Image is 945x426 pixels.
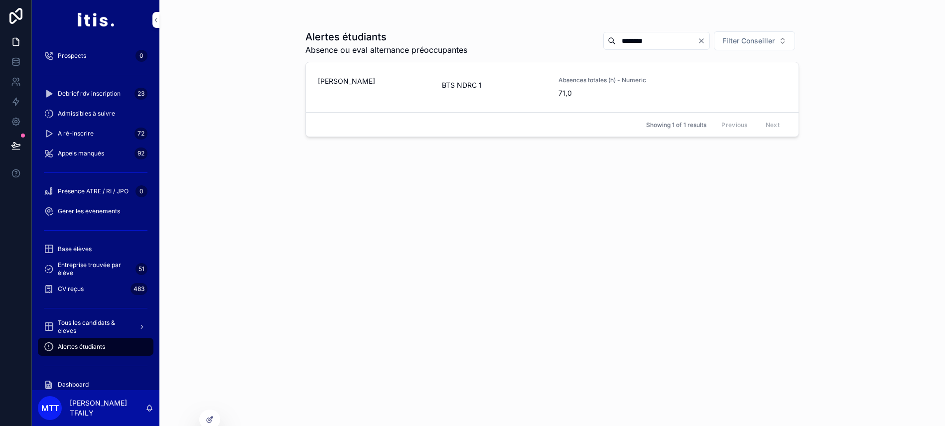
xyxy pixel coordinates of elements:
[38,376,153,394] a: Dashboard
[38,202,153,220] a: Gérer les évènements
[558,88,667,98] span: 71,0
[38,85,153,103] a: Debrief rdv inscription23
[135,263,147,275] div: 51
[38,318,153,336] a: Tous les candidats & eleves
[38,182,153,200] a: Présence ATRE / RI / JPO0
[58,110,115,118] span: Admissibles à suivre
[38,47,153,65] a: Prospects0
[442,80,482,90] span: BTS NDRC 1
[70,398,145,418] p: [PERSON_NAME] TFAILY
[58,130,94,138] span: A ré-inscrire
[697,37,709,45] button: Clear
[58,52,86,60] span: Prospects
[38,240,153,258] a: Base élèves
[58,343,105,351] span: Alertes étudiants
[305,30,467,44] h1: Alertes étudiants
[41,402,59,414] span: MTT
[306,62,799,113] a: [PERSON_NAME]BTS NDRC 1Absences totales (h) - Numeric71,0
[58,245,92,253] span: Base élèves
[135,185,147,197] div: 0
[58,285,84,293] span: CV reçus
[135,88,147,100] div: 23
[38,105,153,123] a: Admissibles à suivre
[32,40,159,390] div: scrollable content
[38,260,153,278] a: Entreprise trouvée par élève51
[38,144,153,162] a: Appels manqués92
[38,338,153,356] a: Alertes étudiants
[135,128,147,140] div: 72
[135,50,147,62] div: 0
[135,147,147,159] div: 92
[714,31,795,50] button: Select Button
[58,149,104,157] span: Appels manqués
[58,319,131,335] span: Tous les candidats & eleves
[722,36,775,46] span: Filter Conseiller
[38,280,153,298] a: CV reçus483
[58,187,129,195] span: Présence ATRE / RI / JPO
[131,283,147,295] div: 483
[558,76,667,84] span: Absences totales (h) - Numeric
[38,125,153,142] a: A ré-inscrire72
[58,207,120,215] span: Gérer les évènements
[58,261,132,277] span: Entreprise trouvée par élève
[58,381,89,389] span: Dashboard
[77,12,114,28] img: App logo
[646,121,706,129] span: Showing 1 of 1 results
[58,90,121,98] span: Debrief rdv inscription
[305,44,467,56] span: Absence ou eval alternance préoccupantes
[318,76,426,86] span: [PERSON_NAME]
